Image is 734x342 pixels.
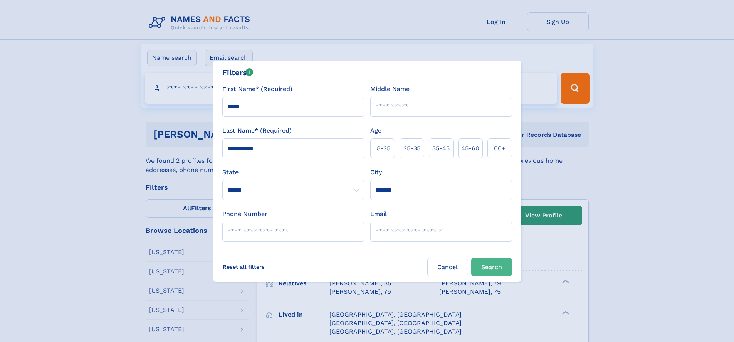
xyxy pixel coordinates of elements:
div: Filters [222,67,254,78]
span: 45‑60 [461,144,479,153]
span: 60+ [494,144,506,153]
label: State [222,168,364,177]
label: Email [370,209,387,219]
label: Middle Name [370,84,410,94]
button: Search [471,258,512,276]
label: City [370,168,382,177]
span: 25‑35 [403,144,420,153]
label: Cancel [427,258,468,276]
label: Age [370,126,381,135]
label: Reset all filters [218,258,270,276]
span: 18‑25 [375,144,390,153]
label: Last Name* (Required) [222,126,292,135]
label: Phone Number [222,209,267,219]
label: First Name* (Required) [222,84,292,94]
span: 35‑45 [432,144,450,153]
